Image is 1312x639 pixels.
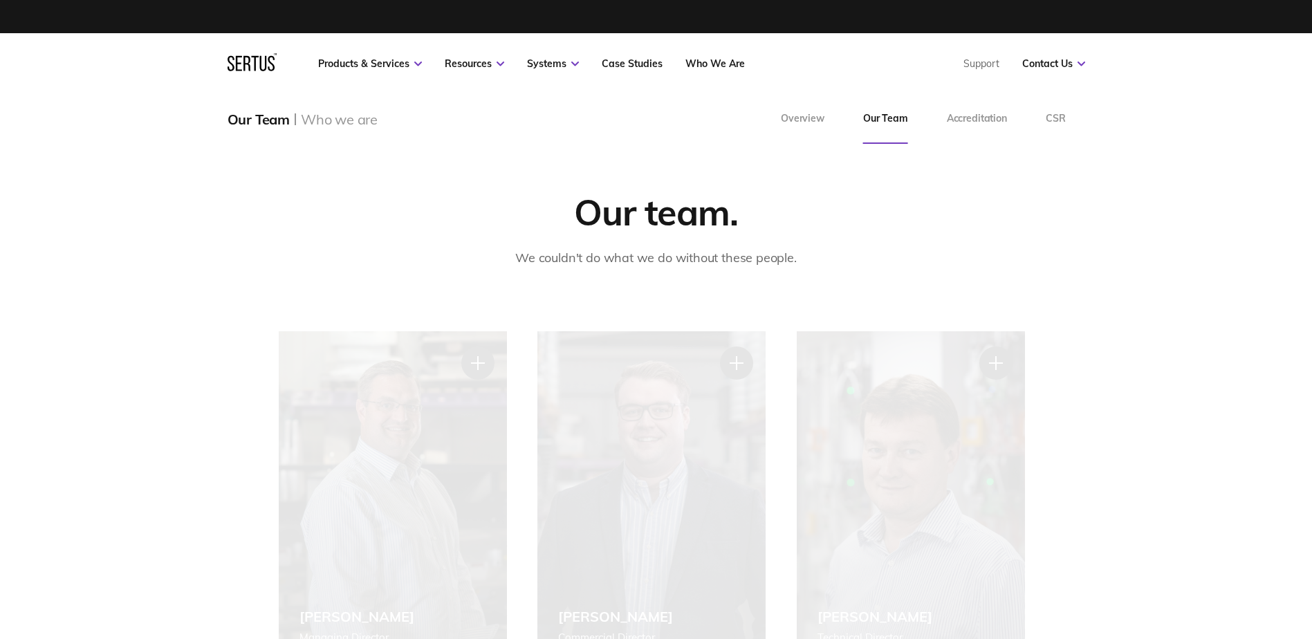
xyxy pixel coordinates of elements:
[602,57,663,70] a: Case Studies
[228,111,290,128] div: Our Team
[1022,57,1085,70] a: Contact Us
[299,608,414,625] div: [PERSON_NAME]
[301,111,378,128] div: Who we are
[515,248,797,268] p: We couldn't do what we do without these people.
[1026,94,1085,144] a: CSR
[318,57,422,70] a: Products & Services
[558,608,673,625] div: [PERSON_NAME]
[761,94,844,144] a: Overview
[527,57,579,70] a: Systems
[574,189,739,234] div: Our team.
[817,608,932,625] div: [PERSON_NAME]
[963,57,999,70] a: Support
[685,57,745,70] a: Who We Are
[445,57,504,70] a: Resources
[927,94,1026,144] a: Accreditation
